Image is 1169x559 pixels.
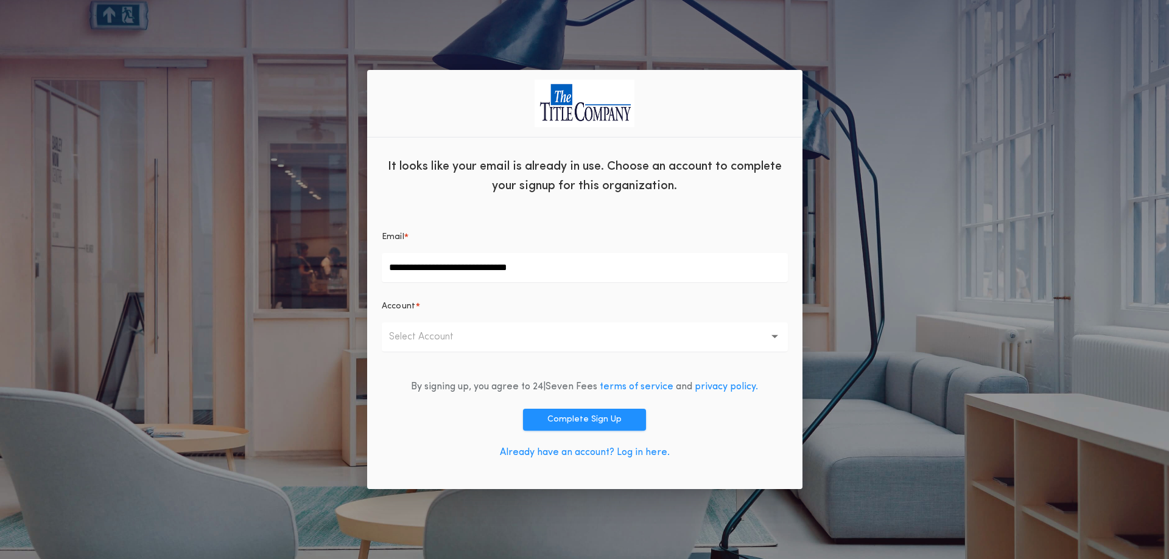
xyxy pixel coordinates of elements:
[411,380,758,394] div: By signing up, you agree to 24|Seven Fees and
[523,409,646,431] button: Complete Sign Up
[382,322,788,352] button: Select Account
[535,80,634,127] img: logo
[382,253,788,282] input: Email*Open Keeper Popup
[367,147,802,202] div: It looks like your email is already in use. Choose an account to complete your signup for this or...
[382,300,416,313] p: Account
[382,231,405,243] p: Email
[389,330,473,344] p: Select Account
[500,448,670,457] a: Already have an account? Log in here.
[600,382,673,392] a: terms of service
[695,382,758,392] a: privacy policy.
